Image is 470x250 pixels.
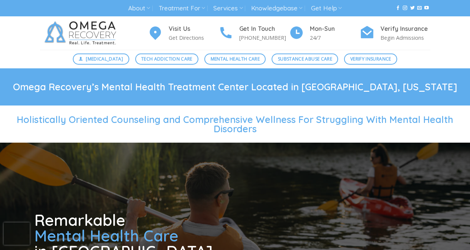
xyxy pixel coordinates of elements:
[135,53,199,65] a: Tech Addiction Care
[73,53,129,65] a: [MEDICAL_DATA]
[204,53,266,65] a: Mental Health Care
[310,33,360,42] p: 24/7
[40,16,124,50] img: Omega Recovery
[218,24,289,42] a: Get In Touch [PHONE_NUMBER]
[311,1,342,15] a: Get Help
[272,53,338,65] a: Substance Abuse Care
[86,55,123,62] span: [MEDICAL_DATA]
[360,24,430,42] a: Verify Insurance Begin Admissions
[169,24,218,34] h4: Visit Us
[148,24,218,42] a: Visit Us Get Directions
[344,53,397,65] a: Verify Insurance
[424,6,429,11] a: Follow on YouTube
[213,1,243,15] a: Services
[35,226,178,246] span: Mental Health Care
[141,55,192,62] span: Tech Addiction Care
[17,114,453,134] span: Holistically Oriented Counseling and Comprehensive Wellness For Struggling With Mental Health Dis...
[417,6,422,11] a: Send us an email
[403,6,407,11] a: Follow on Instagram
[350,55,391,62] span: Verify Insurance
[169,33,218,42] p: Get Directions
[396,6,400,11] a: Follow on Facebook
[159,1,205,15] a: Treatment For
[211,55,260,62] span: Mental Health Care
[310,24,360,34] h4: Mon-Sun
[239,24,289,34] h4: Get In Touch
[380,24,430,34] h4: Verify Insurance
[410,6,415,11] a: Follow on Twitter
[251,1,302,15] a: Knowledgebase
[4,223,30,245] iframe: reCAPTCHA
[278,55,332,62] span: Substance Abuse Care
[239,33,289,42] p: [PHONE_NUMBER]
[128,1,150,15] a: About
[380,33,430,42] p: Begin Admissions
